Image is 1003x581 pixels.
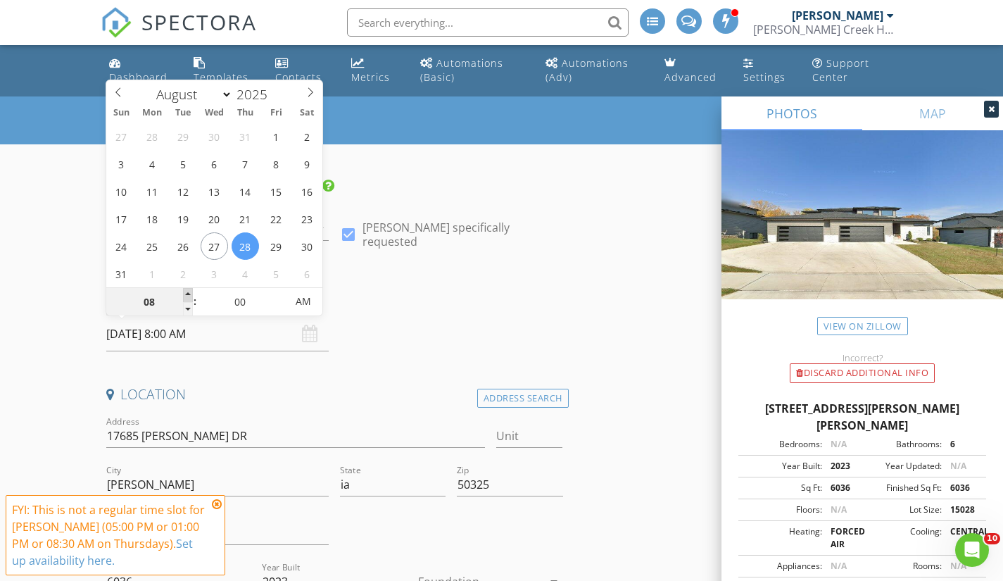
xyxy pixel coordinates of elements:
[420,56,503,84] div: Automations (Basic)
[108,260,135,287] span: August 31, 2025
[108,205,135,232] span: August 17, 2025
[721,96,862,130] a: PHOTOS
[201,150,228,177] span: August 6, 2025
[942,525,982,551] div: CENTRAL
[263,150,290,177] span: August 8, 2025
[201,177,228,205] span: August 13, 2025
[232,85,279,104] input: Year
[743,438,822,451] div: Bedrooms:
[942,438,982,451] div: 6
[106,317,329,351] input: Select date
[201,260,228,287] span: September 3, 2025
[232,205,259,232] span: August 21, 2025
[477,389,569,408] div: Address Search
[743,504,822,516] div: Floors:
[743,525,822,551] div: Heating:
[942,482,982,494] div: 6036
[170,123,197,150] span: July 29, 2025
[984,533,1000,544] span: 10
[792,8,883,23] div: [PERSON_NAME]
[139,205,166,232] span: August 18, 2025
[201,232,228,260] span: August 27, 2025
[101,19,257,49] a: SPECTORA
[347,8,629,37] input: Search everything...
[108,232,135,260] span: August 24, 2025
[294,205,321,232] span: August 23, 2025
[270,51,334,91] a: Contacts
[346,51,403,91] a: Metrics
[862,525,942,551] div: Cooling:
[743,70,786,84] div: Settings
[862,560,942,573] div: Rooms:
[260,108,291,118] span: Fri
[193,287,197,316] span: :
[753,23,894,37] div: Sledge Creek Home Services LLC
[170,205,197,232] span: August 19, 2025
[743,482,822,494] div: Sq Ft:
[812,56,869,84] div: Support Center
[822,525,862,551] div: FORCED AIR
[942,504,982,516] div: 15028
[817,317,908,336] a: View on Zillow
[263,123,290,150] span: August 1, 2025
[101,7,132,38] img: The Best Home Inspection Software - Spectora
[106,385,563,404] h4: Location
[291,108,322,118] span: Sat
[263,232,290,260] span: August 29, 2025
[232,123,259,150] span: July 31, 2025
[955,533,989,567] iframe: Intercom live chat
[198,108,229,118] span: Wed
[284,287,322,316] span: Click to toggle
[168,108,198,118] span: Tue
[139,260,166,287] span: September 1, 2025
[738,400,986,434] div: [STREET_ADDRESS][PERSON_NAME][PERSON_NAME]
[275,70,322,84] div: Contacts
[831,504,847,516] span: N/A
[294,150,321,177] span: August 9, 2025
[831,560,847,572] span: N/A
[664,70,717,84] div: Advanced
[109,70,168,84] div: Dashboard
[831,438,847,450] span: N/A
[170,177,197,205] span: August 12, 2025
[170,232,197,260] span: August 26, 2025
[790,363,935,383] div: Discard Additional info
[721,130,1003,333] img: streetview
[950,460,966,472] span: N/A
[201,123,228,150] span: July 30, 2025
[141,7,257,37] span: SPECTORA
[103,51,177,91] a: Dashboard
[201,205,228,232] span: August 20, 2025
[415,51,529,91] a: Automations (Basic)
[822,460,862,473] div: 2023
[862,96,1003,130] a: MAP
[139,150,166,177] span: August 4, 2025
[822,482,862,494] div: 6036
[170,260,197,287] span: September 2, 2025
[807,51,900,91] a: Support Center
[139,177,166,205] span: August 11, 2025
[137,108,168,118] span: Mon
[862,438,942,451] div: Bathrooms:
[862,482,942,494] div: Finished Sq Ft:
[294,260,321,287] span: September 6, 2025
[294,123,321,150] span: August 2, 2025
[545,56,629,84] div: Automations (Adv)
[232,150,259,177] span: August 7, 2025
[232,232,259,260] span: August 28, 2025
[351,70,390,84] div: Metrics
[12,501,208,569] div: FYI: This is not a regular time slot for [PERSON_NAME] (05:00 PM or 01:00 PM or 08:30 AM on Thurs...
[108,123,135,150] span: July 27, 2025
[294,177,321,205] span: August 16, 2025
[263,205,290,232] span: August 22, 2025
[108,150,135,177] span: August 3, 2025
[950,560,966,572] span: N/A
[659,51,726,91] a: Advanced
[229,108,260,118] span: Thu
[232,177,259,205] span: August 14, 2025
[263,177,290,205] span: August 15, 2025
[862,460,942,473] div: Year Updated:
[738,51,796,91] a: Settings
[139,123,166,150] span: July 28, 2025
[170,150,197,177] span: August 5, 2025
